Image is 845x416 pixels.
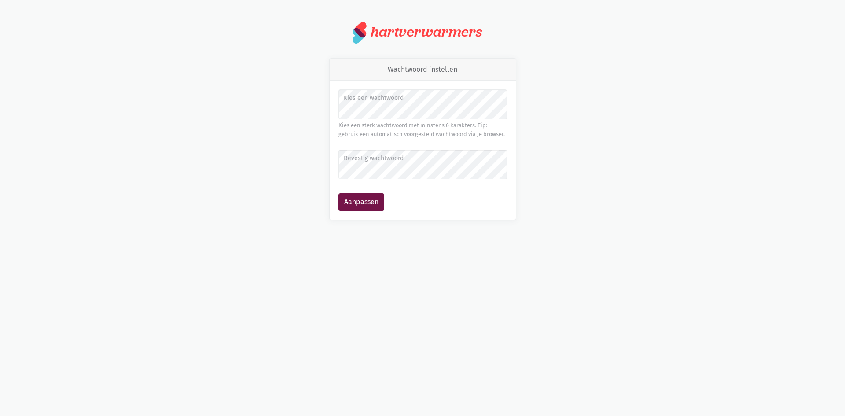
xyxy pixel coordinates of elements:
div: Wachtwoord instellen [330,59,516,81]
label: Kies een wachtwoord [344,93,501,103]
label: Bevestig wachtwoord [344,154,501,163]
div: hartverwarmers [371,24,482,40]
a: hartverwarmers [353,21,492,44]
form: Wachtwoord instellen [338,89,507,211]
img: logo.svg [353,21,367,44]
div: Kies een sterk wachtwoord met minstens 6 karakters. Tip: gebruik een automatisch voorgesteld wach... [338,121,507,139]
button: Aanpassen [338,193,384,211]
